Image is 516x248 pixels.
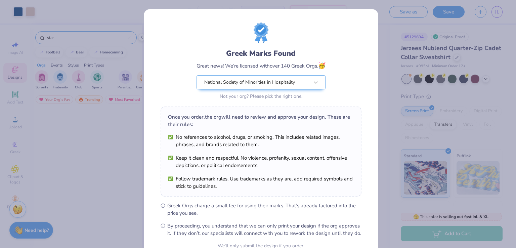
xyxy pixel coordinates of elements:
span: By proceeding, you understand that we can only print your design if the org approves it. If they ... [167,222,361,237]
img: license-marks-badge.png [254,23,268,43]
div: Once you order, the org will need to review and approve your design. These are their rules: [168,113,354,128]
span: 🥳 [318,61,326,70]
li: No references to alcohol, drugs, or smoking. This includes related images, phrases, and brands re... [168,133,354,148]
div: Great news! We’re licensed with over 140 Greek Orgs. [197,61,326,70]
li: Keep it clean and respectful. No violence, profanity, sexual content, offensive depictions, or po... [168,154,354,169]
div: Not your org? Please pick the right one. [197,93,326,100]
span: Greek Orgs charge a small fee for using their marks. That’s already factored into the price you see. [167,202,361,217]
div: Greek Marks Found [197,48,326,59]
li: Follow trademark rules. Use trademarks as they are, add required symbols and stick to guidelines. [168,175,354,190]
